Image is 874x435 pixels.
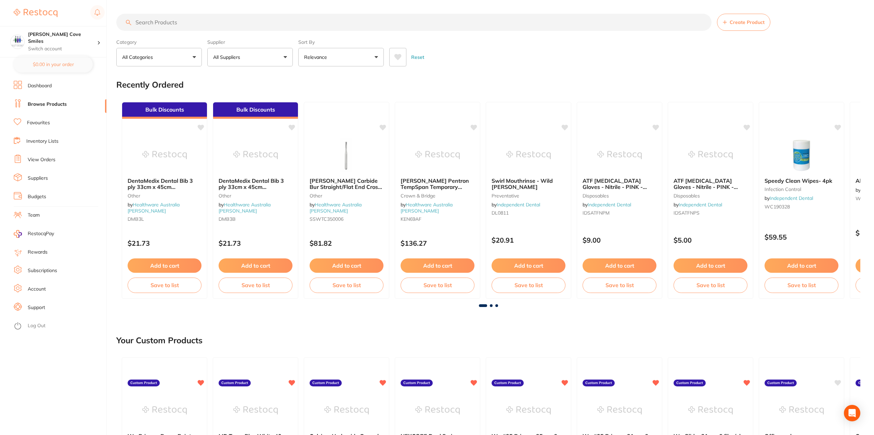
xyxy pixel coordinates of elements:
[14,9,57,17] img: Restocq Logo
[116,336,203,345] h2: Your Custom Products
[324,393,369,427] img: Calcium Hydroxide Opacal Syringe 3ml + 10 applications tips
[506,393,551,427] img: W+ #25 Primary 25mm 6 files/pk Sterile
[28,304,45,311] a: Support
[492,258,565,273] button: Add to cart
[765,204,838,209] small: WC190328
[688,138,733,172] img: ATF Dental Examination Gloves - Nitrile - PINK - Small
[583,178,656,190] b: ATF Dental Examination Gloves - Nitrile - PINK - Medium
[122,54,156,61] p: All Categories
[765,178,838,184] b: Speedy Clean Wipes- 4pk
[765,380,797,386] label: Custom Product
[14,5,57,21] a: Restocq Logo
[492,380,524,386] label: Custom Product
[415,393,460,427] img: NEXCORE Dual Syringe shade White 9g, auto mix tips x 20
[14,230,54,238] a: RestocqPay
[116,39,202,45] label: Category
[298,39,384,45] label: Sort By
[128,178,201,190] b: DentaMedix Dental Bib 3 ply 33cm x 45cm 500/Carton - Lavender
[674,202,722,208] span: by
[583,380,615,386] label: Custom Product
[688,393,733,427] img: W+ Glider 21mm 6 files/pk Sterile
[588,202,631,208] a: Independent Dental
[679,202,722,208] a: Independent Dental
[219,216,292,222] small: DMB3B
[26,138,58,145] a: Inventory Lists
[583,193,656,199] small: disposables
[401,380,433,386] label: Custom Product
[116,80,184,90] h2: Recently Ordered
[310,193,383,199] small: other
[11,35,24,49] img: Hallett Cove Smiles
[310,258,383,273] button: Add to cart
[401,202,453,214] span: by
[401,258,474,273] button: Add to cart
[310,380,342,386] label: Custom Product
[401,193,474,199] small: Crown & Bridge
[122,102,207,119] div: Bulk Discounts
[14,321,104,332] button: Log Out
[779,138,824,172] img: Speedy Clean Wipes- 4pk
[401,239,474,247] p: $136.27
[233,138,278,172] img: DentaMedix Dental Bib 3 ply 33cm x 45cm 500/Carton - Blue
[844,405,860,421] div: Open Intercom Messenger
[401,278,474,293] button: Save to list
[492,202,540,208] span: by
[28,31,97,44] h4: Hallett Cove Smiles
[28,82,52,89] a: Dashboard
[674,258,747,273] button: Add to cart
[717,14,770,31] button: Create Product
[583,202,631,208] span: by
[219,380,251,386] label: Custom Product
[233,393,278,427] img: MD Temp Plus White 40g paste
[779,393,824,427] img: Officeworks
[14,56,93,73] button: $0.00 in your order
[28,101,67,108] a: Browse Products
[765,233,838,241] p: $59.55
[770,195,813,201] a: Independent Dental
[128,239,201,247] p: $21.73
[219,202,271,214] span: by
[497,202,540,208] a: Independent Dental
[401,202,453,214] a: Healthware Australia [PERSON_NAME]
[219,202,271,214] a: Healthware Australia [PERSON_NAME]
[765,278,838,293] button: Save to list
[116,14,712,31] input: Search Products
[310,216,383,222] small: SSWTC350006
[128,380,160,386] label: Custom Product
[28,230,54,237] span: RestocqPay
[28,249,48,256] a: Rewards
[492,236,565,244] p: $20.91
[28,267,57,274] a: Subscriptions
[219,178,292,190] b: DentaMedix Dental Bib 3 ply 33cm x 45cm 500/Carton - Blue
[674,236,747,244] p: $5.00
[142,138,187,172] img: DentaMedix Dental Bib 3 ply 33cm x 45cm 500/Carton - Lavender
[219,258,292,273] button: Add to cart
[765,187,838,192] small: infection control
[142,393,187,427] img: W+ Primary Paper Points 100PK
[765,195,813,201] span: by
[415,138,460,172] img: Kerr Pentron TempSpan Temporary Crown & Bridge Material 50ml - B1
[674,210,747,216] small: IDSATFNPS
[492,178,565,190] b: Swirl Mouthrinse - Wild Berry
[492,193,565,199] small: preventative
[765,258,838,273] button: Add to cart
[674,193,747,199] small: disposables
[597,393,642,427] img: W+ #25 Primary 21mm 6 files/pk Sterile
[401,216,474,222] small: KEN69AF
[128,193,201,199] small: other
[28,286,46,293] a: Account
[14,230,22,238] img: RestocqPay
[401,178,474,190] b: Kerr Pentron TempSpan Temporary Crown & Bridge Material 50ml - B1
[506,138,551,172] img: Swirl Mouthrinse - Wild Berry
[583,210,656,216] small: IDSATFNPM
[207,48,293,66] button: All Suppliers
[310,202,362,214] span: by
[730,20,765,25] span: Create Product
[674,278,747,293] button: Save to list
[310,239,383,247] p: $81.82
[219,239,292,247] p: $21.73
[324,138,369,172] img: SS White Carbide Bur Straight/Flat End Cross Cut Fissure FG 10/Pack - 558 012 SL
[310,178,383,190] b: SS White Carbide Bur Straight/Flat End Cross Cut Fissure FG 10/Pack - 558 012 SL
[304,54,330,61] p: Relevance
[674,380,706,386] label: Custom Product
